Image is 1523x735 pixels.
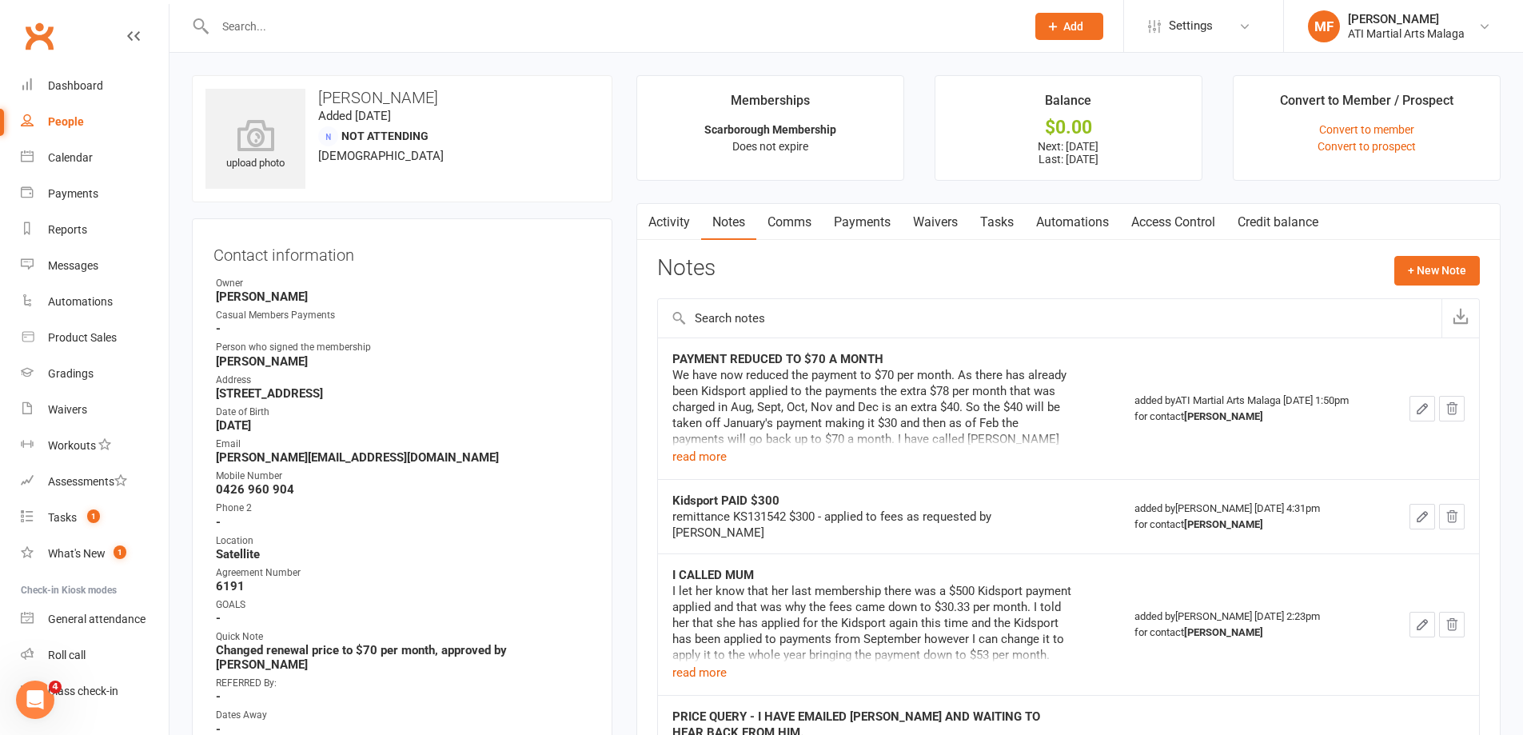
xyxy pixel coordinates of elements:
div: Messages [48,259,98,272]
div: for contact [1134,409,1374,425]
a: Credit balance [1226,204,1330,241]
div: General attendance [48,613,146,625]
a: Access Control [1120,204,1226,241]
div: Person who signed the membership [216,340,591,355]
strong: [PERSON_NAME] [216,290,591,304]
div: Phone 2 [216,501,591,516]
a: Assessments [21,464,169,500]
h3: Contact information [213,240,591,264]
span: Settings [1169,8,1213,44]
a: General attendance kiosk mode [21,601,169,637]
div: Location [216,533,591,549]
div: Dates Away [216,708,591,723]
strong: 6191 [216,579,591,593]
a: Clubworx [19,16,59,56]
a: Messages [21,248,169,284]
div: Reports [48,223,87,236]
div: REFERRED By: [216,676,591,691]
div: Waivers [48,403,87,416]
strong: [PERSON_NAME] [1184,626,1263,638]
a: Notes [701,204,756,241]
strong: Changed renewal price to $70 per month, approved by [PERSON_NAME] [216,643,591,672]
a: Calendar [21,140,169,176]
strong: - [216,322,591,336]
button: + New Note [1394,256,1480,285]
a: Dashboard [21,68,169,104]
div: $0.00 [950,119,1187,136]
div: ATI Martial Arts Malaga [1348,26,1465,41]
strong: [DATE] [216,418,591,433]
a: Convert to prospect [1318,140,1416,153]
strong: Satellite [216,547,591,561]
div: MF [1308,10,1340,42]
div: People [48,115,84,128]
div: added by [PERSON_NAME] [DATE] 2:23pm [1134,609,1374,641]
a: Roll call [21,637,169,673]
div: GOALS [216,597,591,613]
div: Date of Birth [216,405,591,420]
span: Add [1063,20,1083,33]
strong: I CALLED MUM [672,568,754,582]
span: Does not expire [732,140,808,153]
div: Address [216,373,591,388]
a: Comms [756,204,823,241]
div: We have now reduced the payment to $70 per month. As there has already been Kidsport applied to t... [672,367,1072,463]
p: Next: [DATE] Last: [DATE] [950,140,1187,166]
div: Convert to Member / Prospect [1280,90,1453,119]
div: Mobile Number [216,469,591,484]
a: Payments [21,176,169,212]
div: Owner [216,276,591,291]
div: Assessments [48,475,127,488]
strong: [PERSON_NAME] [216,354,591,369]
a: Convert to member [1319,123,1414,136]
div: Payments [48,187,98,200]
strong: [PERSON_NAME][EMAIL_ADDRESS][DOMAIN_NAME] [216,450,591,465]
div: [PERSON_NAME] [1348,12,1465,26]
a: Automations [21,284,169,320]
div: upload photo [205,119,305,172]
a: Gradings [21,356,169,392]
div: Quick Note [216,629,591,645]
span: 1 [87,509,100,523]
div: for contact [1134,625,1374,641]
button: read more [672,447,727,466]
div: added by ATI Martial Arts Malaga [DATE] 1:50pm [1134,393,1374,425]
div: Product Sales [48,331,117,344]
div: Memberships [731,90,810,119]
a: Product Sales [21,320,169,356]
strong: [STREET_ADDRESS] [216,386,591,401]
div: Tasks [48,511,77,524]
div: Agreement Number [216,565,591,581]
strong: PAYMENT REDUCED TO $70 A MONTH [672,352,883,366]
a: Activity [637,204,701,241]
div: Balance [1045,90,1091,119]
span: Not Attending [341,130,429,142]
a: Waivers [21,392,169,428]
a: Automations [1025,204,1120,241]
time: Added [DATE] [318,109,391,123]
a: Workouts [21,428,169,464]
div: What's New [48,547,106,560]
div: added by [PERSON_NAME] [DATE] 4:31pm [1134,501,1374,533]
div: Class check-in [48,685,118,697]
strong: - [216,689,591,704]
iframe: Intercom live chat [16,681,54,719]
strong: - [216,515,591,529]
strong: 0426 960 904 [216,482,591,497]
div: Calendar [48,151,93,164]
h3: Notes [657,256,716,285]
div: Casual Members Payments [216,308,591,323]
a: Tasks 1 [21,500,169,536]
div: Workouts [48,439,96,452]
a: What's New1 [21,536,169,572]
strong: - [216,611,591,625]
div: Automations [48,295,113,308]
span: [DEMOGRAPHIC_DATA] [318,149,444,163]
button: read more [672,663,727,682]
h3: [PERSON_NAME] [205,89,599,106]
a: Payments [823,204,902,241]
a: Waivers [902,204,969,241]
strong: Kidsport PAID $300 [672,493,779,508]
a: People [21,104,169,140]
div: for contact [1134,517,1374,533]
